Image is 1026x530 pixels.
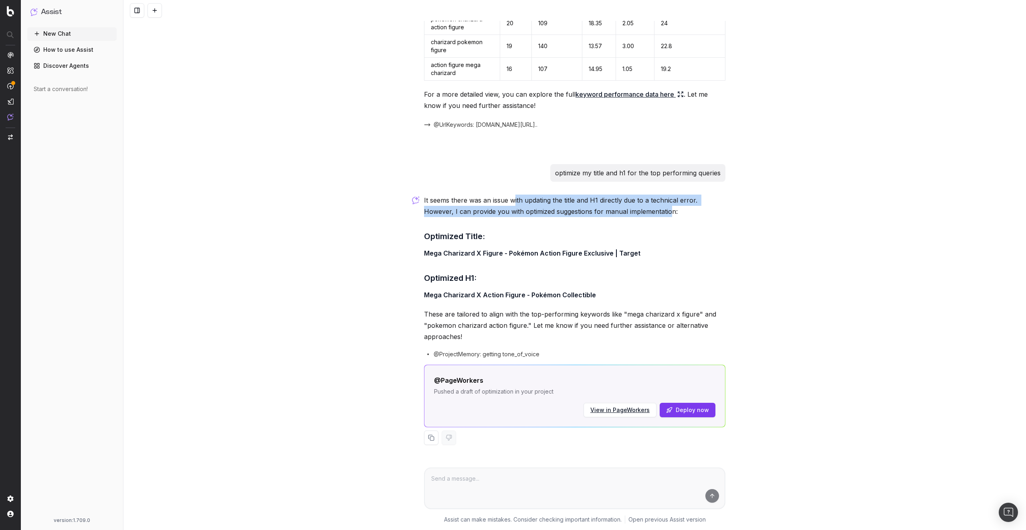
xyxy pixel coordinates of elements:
[660,403,715,417] button: Deploy now
[532,58,582,81] td: 107
[584,403,656,417] button: View in PageWorkers
[41,6,62,18] h1: Assist
[500,12,532,35] td: 20
[500,58,532,81] td: 16
[7,114,14,120] img: Assist
[7,83,14,89] img: Activation
[576,89,684,100] a: keyword performance data here
[27,59,117,72] a: Discover Agents
[8,134,13,140] img: Switch project
[34,85,110,93] div: Start a conversation!
[616,35,654,58] td: 3.00
[434,388,715,396] p: Pushed a draft of optimization in your project
[500,35,532,58] td: 19
[424,309,725,342] p: These are tailored to align with the top-performing keywords like "mega charizard x figure" and "...
[628,516,706,524] a: Open previous Assist version
[616,58,654,81] td: 1.05
[582,35,616,58] td: 13.57
[7,98,14,105] img: Studio
[424,249,640,257] strong: Mega Charizard X Figure - Pokémon Action Figure Exclusive | Target
[444,516,622,524] p: Assist can make mistakes. Consider checking important information.
[424,291,596,299] strong: Mega Charizard X Action Figure - Pokémon Collectible
[424,58,500,81] td: action figure mega charizard
[424,272,725,284] h3: Optimized H1:
[27,43,117,56] a: How to use Assist
[7,52,14,58] img: Analytics
[999,503,1018,522] div: Open Intercom Messenger
[424,89,725,111] p: For a more detailed view, you can explore the full . Let me know if you need further assistance!
[424,12,500,35] td: pokemon charizard action figure
[27,27,117,40] button: New Chat
[7,495,14,502] img: Setting
[7,67,14,74] img: Intelligence
[654,12,725,35] td: 24
[590,406,650,414] a: View in PageWorkers
[582,58,616,81] td: 14.95
[424,35,500,58] td: charizard pokemon figure
[7,511,14,517] img: My account
[616,12,654,35] td: 2.05
[424,195,725,217] p: It seems there was an issue with updating the title and H1 directly due to a technical error. How...
[424,230,725,243] h3: Optimized Title:
[654,35,725,58] td: 22.8
[434,375,715,386] div: @PageWorkers
[7,6,14,16] img: Botify logo
[532,12,582,35] td: 109
[412,196,420,204] img: Botify assist logo
[30,8,38,16] img: Assist
[434,121,537,129] span: @UrlKeywords: [DOMAIN_NAME][URL]..
[30,517,113,524] div: version: 1.709.0
[582,12,616,35] td: 18.35
[424,121,547,129] button: @UrlKeywords: [DOMAIN_NAME][URL]..
[654,58,725,81] td: 19.2
[30,6,113,18] button: Assist
[532,35,582,58] td: 140
[434,350,539,358] span: @ProjectMemory: getting tone_of_voice
[555,167,721,179] p: optimize my title and h1 for the top performing queries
